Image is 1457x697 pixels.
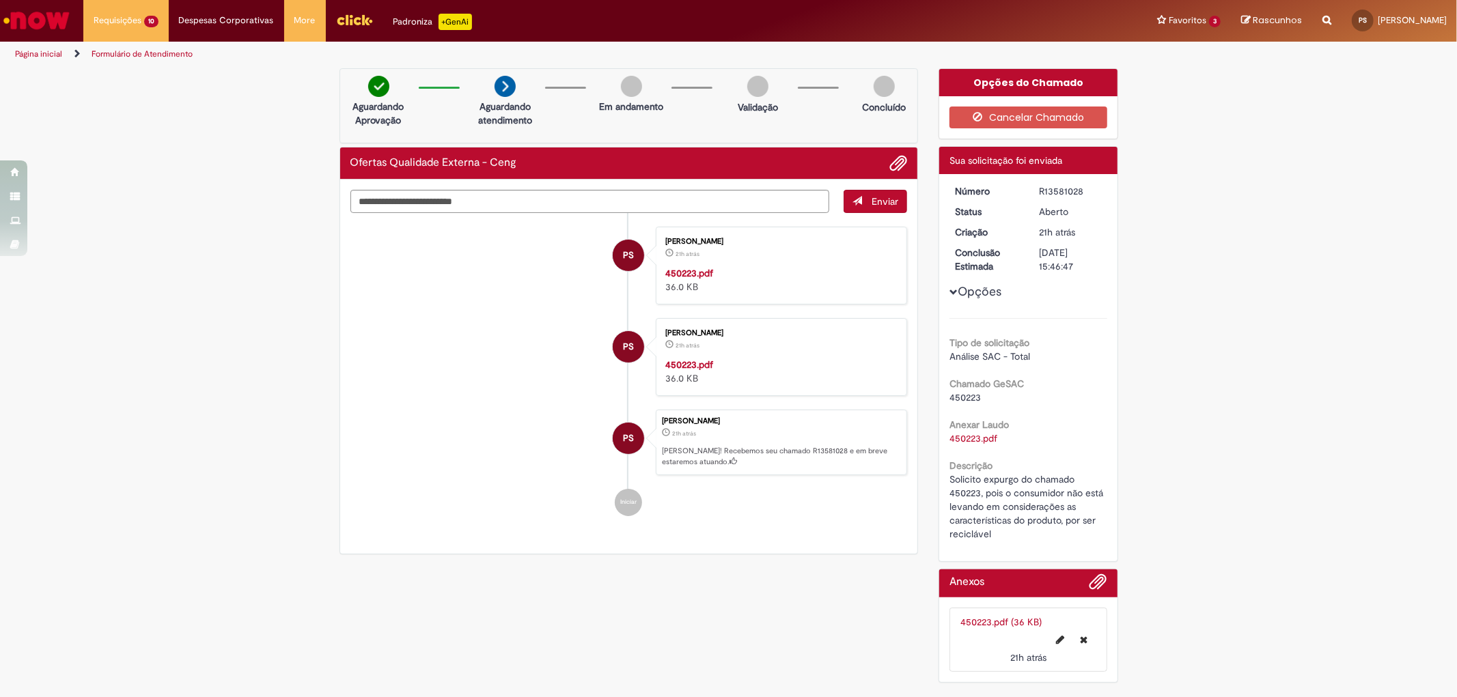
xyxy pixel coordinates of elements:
h2: Anexos [949,576,984,588]
span: Requisições [94,14,141,27]
time: 30/09/2025 11:46:41 [676,250,699,258]
time: 30/09/2025 11:46:43 [672,429,696,438]
span: 21h atrás [676,341,699,350]
button: Excluir 450223.pdf [1072,629,1096,651]
b: Tipo de solicitação [949,337,1029,349]
a: 450223.pdf [665,358,713,371]
div: 30/09/2025 11:46:43 [1039,225,1102,239]
span: PS [623,239,634,272]
ul: Histórico de tíquete [350,213,908,530]
p: +GenAi [439,14,472,30]
span: Favoritos [1169,14,1206,27]
span: 21h atrás [1010,651,1046,664]
dt: Status [945,205,1029,218]
span: Análise SAC - Total [949,350,1030,362]
a: Rascunhos [1241,14,1302,27]
p: Concluído [862,100,906,114]
a: Download de 450223.pdf [949,432,997,444]
dt: Número [945,184,1029,198]
span: PS [1359,16,1367,25]
div: Opções do Chamado [939,69,1118,96]
dt: Criação [945,225,1029,239]
span: More [294,14,316,27]
time: 30/09/2025 11:46:43 [1039,226,1075,238]
a: 450223.pdf [665,267,713,279]
img: img-circle-grey.png [621,76,642,97]
b: Anexar Laudo [949,418,1009,431]
div: Aberto [1039,205,1102,218]
dt: Conclusão Estimada [945,246,1029,273]
img: click_logo_yellow_360x200.png [336,10,373,30]
img: img-circle-grey.png [747,76,768,97]
div: [PERSON_NAME] [665,238,893,246]
textarea: Digite sua mensagem aqui... [350,190,830,213]
li: Pamella Floriano Dos Santos [350,410,908,475]
a: Formulário de Atendimento [92,48,193,59]
p: Aguardando Aprovação [346,100,412,127]
img: check-circle-green.png [368,76,389,97]
p: Em andamento [599,100,663,113]
div: R13581028 [1039,184,1102,198]
span: Sua solicitação foi enviada [949,154,1062,167]
img: img-circle-grey.png [874,76,895,97]
time: 30/09/2025 11:46:33 [676,341,699,350]
div: Pamella Floriano Dos Santos [613,331,644,362]
div: [PERSON_NAME] [662,417,900,425]
span: 3 [1209,16,1221,27]
span: Rascunhos [1253,14,1302,27]
div: 36.0 KB [665,266,893,294]
span: [PERSON_NAME] [1378,14,1447,26]
ul: Trilhas de página [10,42,961,67]
button: Adicionar anexos [1090,573,1107,597]
span: 10 [144,16,158,27]
span: 21h atrás [1039,226,1075,238]
div: 36.0 KB [665,358,893,385]
button: Cancelar Chamado [949,106,1107,128]
img: ServiceNow [1,7,72,34]
button: Adicionar anexos [889,154,907,172]
span: Solicito expurgo do chamado 450223, pois o consumidor não está levando em considerações as caract... [949,473,1106,540]
button: Editar nome de arquivo 450223.pdf [1049,629,1073,651]
span: Despesas Corporativas [179,14,274,27]
div: Pamella Floriano Dos Santos [613,423,644,454]
span: 450223 [949,391,981,403]
div: Padroniza [393,14,472,30]
span: PS [623,330,634,363]
div: [PERSON_NAME] [665,329,893,337]
span: PS [623,422,634,455]
span: 21h atrás [676,250,699,258]
span: 21h atrás [672,429,696,438]
b: Chamado GeSAC [949,378,1024,390]
img: arrow-next.png [495,76,516,97]
p: Aguardando atendimento [472,100,538,127]
time: 30/09/2025 11:46:41 [1010,651,1046,664]
a: Página inicial [15,48,62,59]
a: 450223.pdf (36 KB) [960,616,1042,628]
p: [PERSON_NAME]! Recebemos seu chamado R13581028 e em breve estaremos atuando. [662,446,900,467]
b: Descrição [949,459,993,472]
p: Validação [738,100,778,114]
div: Pamella Floriano Dos Santos [613,240,644,271]
span: Enviar [872,195,898,208]
div: [DATE] 15:46:47 [1039,246,1102,273]
button: Enviar [844,190,907,213]
h2: Ofertas Qualidade Externa - Ceng Histórico de tíquete [350,157,517,169]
